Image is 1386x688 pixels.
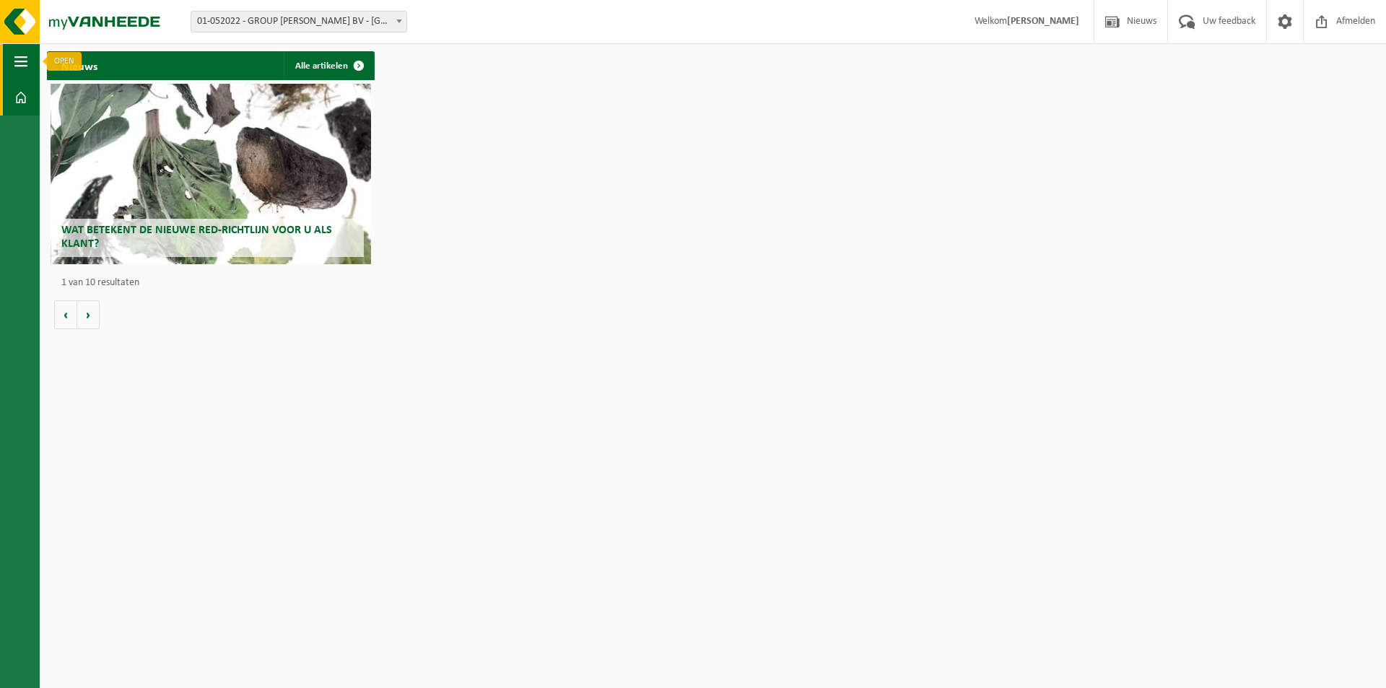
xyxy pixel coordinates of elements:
[191,11,407,32] span: 01-052022 - GROUP DESMET BV - HARELBEKE
[284,51,373,80] a: Alle artikelen
[47,51,112,79] h2: Nieuws
[61,278,367,288] p: 1 van 10 resultaten
[61,225,332,250] span: Wat betekent de nieuwe RED-richtlijn voor u als klant?
[191,12,406,32] span: 01-052022 - GROUP DESMET BV - HARELBEKE
[51,84,372,264] a: Wat betekent de nieuwe RED-richtlijn voor u als klant?
[1007,16,1079,27] strong: [PERSON_NAME]
[77,300,100,329] button: Volgende
[54,300,77,329] button: Vorige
